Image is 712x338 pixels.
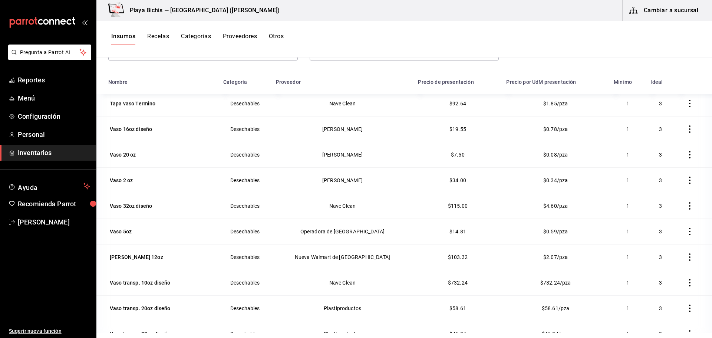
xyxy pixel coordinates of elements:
[543,229,568,234] span: $0.59/pza
[18,111,90,121] span: Configuración
[110,305,171,312] div: Vaso transp. 20oz diseño
[223,79,247,85] div: Categoría
[449,126,466,132] span: $19.55
[219,270,271,295] td: Desechables
[659,305,662,311] span: 3
[626,254,629,260] span: 1
[626,331,629,337] span: 1
[110,151,136,158] div: Vaso 20 oz
[110,228,132,235] div: Vaso 5oz
[543,177,568,183] span: $0.34/pza
[271,193,414,219] td: Nave Clean
[659,229,662,234] span: 3
[111,33,135,45] button: Insumos
[418,79,474,85] div: Precio de presentación
[271,91,414,116] td: Nave Clean
[271,219,414,244] td: Operadora de [GEOGRAPHIC_DATA]
[506,79,576,85] div: Precio por UdM presentación
[626,229,629,234] span: 1
[542,331,570,337] span: $46.84/pza
[659,331,662,337] span: 3
[449,101,466,106] span: $92.64
[82,19,88,25] button: open_drawer_menu
[219,167,271,193] td: Desechables
[449,305,466,311] span: $58.61
[181,33,211,45] button: Categorías
[219,244,271,270] td: Desechables
[110,330,171,338] div: Vaso transp. 32oz diseño
[269,33,284,45] button: Otros
[18,182,80,191] span: Ayuda
[626,305,629,311] span: 1
[18,199,90,209] span: Recomienda Parrot
[147,33,169,45] button: Recetas
[110,202,152,210] div: Vaso 32oz diseño
[219,295,271,321] td: Desechables
[650,79,663,85] div: Ideal
[540,280,571,286] span: $732.24/pza
[110,177,133,184] div: Vaso 2 oz
[8,45,91,60] button: Pregunta a Parrot AI
[271,295,414,321] td: Plastiproductos
[449,177,466,183] span: $34.00
[5,54,91,62] a: Pregunta a Parrot AI
[449,229,466,234] span: $14.81
[20,49,80,56] span: Pregunta a Parrot AI
[110,279,171,286] div: Vaso transp. 10oz diseño
[659,101,662,106] span: 3
[626,126,629,132] span: 1
[543,203,568,209] span: $4.60/pza
[626,203,629,209] span: 1
[271,142,414,167] td: [PERSON_NAME]
[659,254,662,260] span: 3
[543,152,568,158] span: $0.08/pza
[448,254,468,260] span: $103.32
[18,75,90,85] span: Reportes
[18,129,90,140] span: Personal
[448,203,468,209] span: $115.00
[451,152,465,158] span: $7.50
[449,331,466,337] span: $46.84
[659,126,662,132] span: 3
[219,116,271,142] td: Desechables
[626,101,629,106] span: 1
[543,101,568,106] span: $1.85/pza
[9,327,90,335] span: Sugerir nueva función
[108,79,128,85] div: Nombre
[626,152,629,158] span: 1
[448,280,468,286] span: $732.24
[18,217,90,227] span: [PERSON_NAME]
[543,126,568,132] span: $0.78/pza
[659,152,662,158] span: 3
[18,148,90,158] span: Inventarios
[271,116,414,142] td: [PERSON_NAME]
[111,33,284,45] div: navigation tabs
[626,177,629,183] span: 1
[276,79,301,85] div: Proveedor
[18,93,90,103] span: Menú
[659,203,662,209] span: 3
[271,167,414,193] td: [PERSON_NAME]
[659,280,662,286] span: 3
[542,305,570,311] span: $58.61/pza
[219,219,271,244] td: Desechables
[219,193,271,219] td: Desechables
[271,270,414,295] td: Nave Clean
[223,33,257,45] button: Proveedores
[110,100,156,107] div: Tapa vaso Termino
[271,244,414,270] td: Nueva Walmart de [GEOGRAPHIC_DATA]
[110,125,152,133] div: Vaso 16oz diseño
[543,254,568,260] span: $2.07/pza
[219,91,271,116] td: Desechables
[110,253,163,261] div: [PERSON_NAME] 12oz
[659,177,662,183] span: 3
[614,79,632,85] div: Mínimo
[626,280,629,286] span: 1
[124,6,280,15] h3: Playa Bichis — [GEOGRAPHIC_DATA] ([PERSON_NAME])
[219,142,271,167] td: Desechables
